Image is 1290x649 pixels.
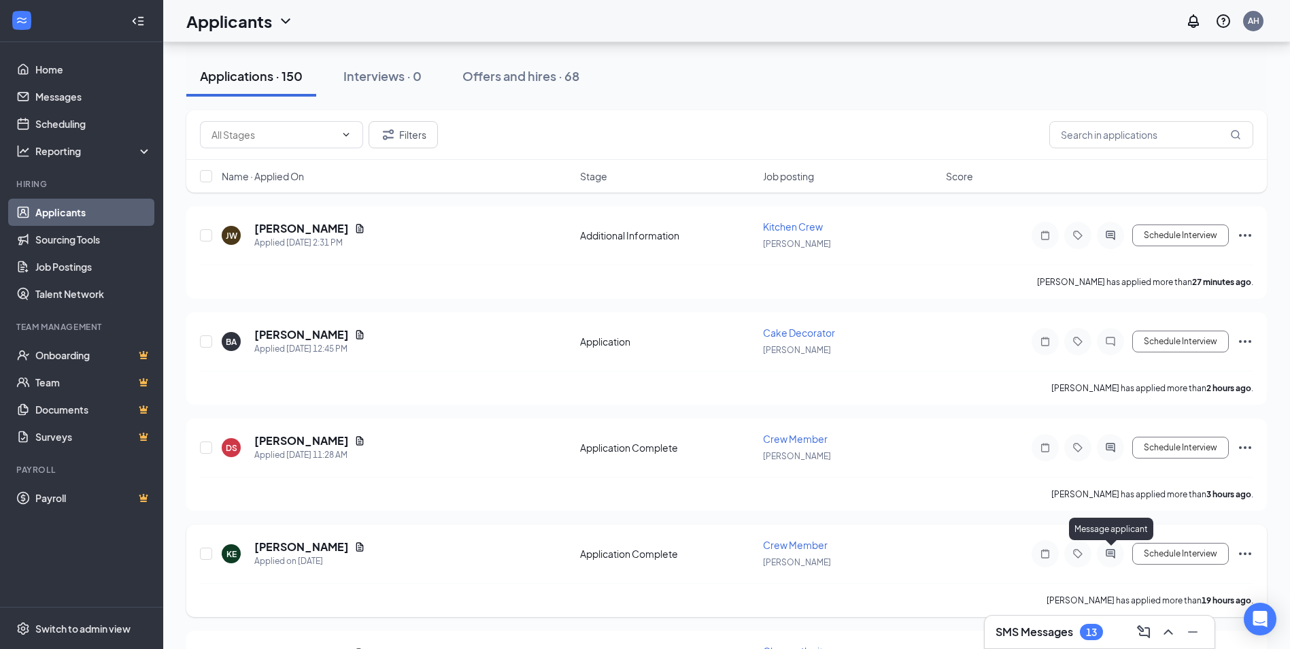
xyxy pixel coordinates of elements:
div: JW [226,230,237,242]
svg: Tag [1070,548,1086,559]
div: Message applicant [1069,518,1153,540]
button: Schedule Interview [1132,331,1229,352]
a: SurveysCrown [35,423,152,450]
span: [PERSON_NAME] [763,557,831,567]
svg: Note [1037,230,1053,241]
svg: Document [354,329,365,340]
button: ChevronUp [1157,621,1179,643]
svg: Analysis [16,144,30,158]
button: Schedule Interview [1132,543,1229,565]
svg: Note [1037,548,1053,559]
button: Filter Filters [369,121,438,148]
svg: Tag [1070,442,1086,453]
b: 19 hours ago [1202,595,1251,605]
div: DS [226,442,237,454]
svg: ChevronUp [1160,624,1176,640]
a: Job Postings [35,253,152,280]
svg: Settings [16,622,30,635]
svg: Ellipses [1237,333,1253,350]
span: Crew Member [763,433,828,445]
div: Applied on [DATE] [254,554,365,568]
h5: [PERSON_NAME] [254,433,349,448]
h5: [PERSON_NAME] [254,327,349,342]
a: OnboardingCrown [35,342,152,369]
div: AH [1248,15,1259,27]
div: Applied [DATE] 11:28 AM [254,448,365,462]
input: Search in applications [1049,121,1253,148]
button: Schedule Interview [1132,224,1229,246]
a: Sourcing Tools [35,226,152,253]
svg: ActiveChat [1102,442,1119,453]
h5: [PERSON_NAME] [254,221,349,236]
a: Messages [35,83,152,110]
div: BA [226,336,237,348]
svg: Collapse [131,14,145,28]
div: Application Complete [580,441,755,454]
svg: Ellipses [1237,227,1253,244]
button: Minimize [1182,621,1204,643]
div: Interviews · 0 [343,67,422,84]
a: Home [35,56,152,83]
div: Applied [DATE] 12:45 PM [254,342,365,356]
div: Application [580,335,755,348]
a: DocumentsCrown [35,396,152,423]
a: Applicants [35,199,152,226]
svg: ChevronDown [341,129,352,140]
div: Offers and hires · 68 [462,67,579,84]
div: Hiring [16,178,149,190]
div: Applications · 150 [200,67,303,84]
svg: QuestionInfo [1215,13,1232,29]
b: 2 hours ago [1206,383,1251,393]
h5: [PERSON_NAME] [254,539,349,554]
a: TeamCrown [35,369,152,396]
svg: MagnifyingGlass [1230,129,1241,140]
svg: ChatInactive [1102,336,1119,347]
svg: Ellipses [1237,546,1253,562]
span: [PERSON_NAME] [763,345,831,355]
span: Score [946,169,973,183]
div: Open Intercom Messenger [1244,603,1276,635]
span: Kitchen Crew [763,220,823,233]
div: Team Management [16,321,149,333]
svg: ComposeMessage [1136,624,1152,640]
svg: Notifications [1185,13,1202,29]
h3: SMS Messages [996,625,1073,639]
span: Crew Member [763,539,828,551]
span: Cake Decorator [763,327,835,339]
p: [PERSON_NAME] has applied more than . [1047,595,1253,606]
span: [PERSON_NAME] [763,451,831,461]
div: Switch to admin view [35,622,131,635]
svg: WorkstreamLogo [15,14,29,27]
span: Name · Applied On [222,169,304,183]
svg: ChevronDown [277,13,294,29]
div: KE [226,548,237,560]
span: Stage [580,169,607,183]
svg: Document [354,223,365,234]
svg: ActiveChat [1102,548,1119,559]
p: [PERSON_NAME] has applied more than . [1051,488,1253,500]
span: [PERSON_NAME] [763,239,831,249]
button: Schedule Interview [1132,437,1229,459]
svg: Tag [1070,230,1086,241]
svg: Minimize [1185,624,1201,640]
svg: ActiveChat [1102,230,1119,241]
p: [PERSON_NAME] has applied more than . [1037,276,1253,288]
div: Applied [DATE] 2:31 PM [254,236,365,250]
input: All Stages [211,127,335,142]
p: [PERSON_NAME] has applied more than . [1051,382,1253,394]
svg: Note [1037,336,1053,347]
h1: Applicants [186,10,272,33]
a: Scheduling [35,110,152,137]
svg: Ellipses [1237,439,1253,456]
button: ComposeMessage [1133,621,1155,643]
div: Application Complete [580,547,755,561]
svg: Document [354,542,365,552]
svg: Tag [1070,336,1086,347]
div: Payroll [16,464,149,476]
a: Talent Network [35,280,152,307]
svg: Filter [380,127,396,143]
svg: Note [1037,442,1053,453]
div: 13 [1086,627,1097,638]
b: 3 hours ago [1206,489,1251,499]
a: PayrollCrown [35,484,152,512]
